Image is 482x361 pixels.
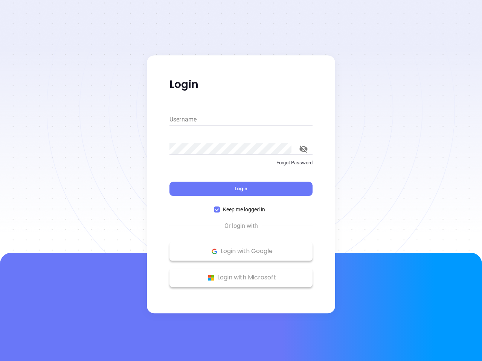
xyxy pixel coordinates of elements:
button: Microsoft Logo Login with Microsoft [169,268,313,287]
img: Google Logo [210,247,219,256]
button: toggle password visibility [294,140,313,158]
span: Login [235,185,247,192]
a: Forgot Password [169,159,313,173]
button: Login [169,182,313,196]
p: Login with Microsoft [173,272,309,283]
span: Keep me logged in [220,205,268,214]
p: Login [169,78,313,91]
button: Google Logo Login with Google [169,242,313,261]
img: Microsoft Logo [206,273,216,282]
span: Or login with [221,221,262,231]
p: Forgot Password [169,159,313,167]
p: Login with Google [173,246,309,257]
